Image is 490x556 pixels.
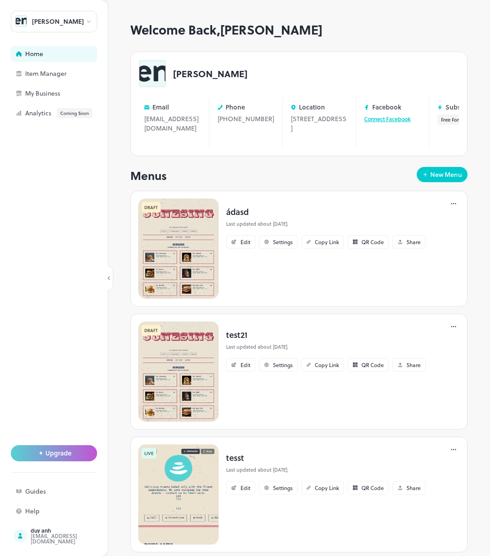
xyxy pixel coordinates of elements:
[226,328,426,341] p: test21
[25,51,115,57] div: Home
[226,451,426,464] p: tesst
[315,362,339,368] div: Copy Link
[361,485,384,490] div: QR Code
[430,171,462,178] div: New Menu
[25,70,115,77] div: Item Manager
[226,220,426,228] p: Last updated about [DATE].
[361,239,384,245] div: QR Code
[25,508,115,514] div: Help
[241,362,250,368] div: Edit
[32,18,84,25] div: [PERSON_NAME]
[142,448,156,459] div: LIVE
[406,239,421,245] div: Share
[138,444,219,545] img: 1674026340164qmgiwdpwns.png
[226,206,426,218] p: ádasd
[372,104,401,110] p: Facebook
[364,115,410,123] a: Connect Facebook
[144,114,201,142] div: [EMAIL_ADDRESS][DOMAIN_NAME]
[25,108,115,118] div: Analytics
[273,362,293,368] div: Settings
[139,61,165,87] img: avatar
[437,114,472,125] button: Free Forever
[406,485,421,490] div: Share
[142,325,160,336] div: DRAFT
[226,466,426,474] p: Last updated about [DATE].
[31,528,115,533] div: duy anh
[241,485,250,490] div: Edit
[241,239,250,245] div: Edit
[25,90,115,96] div: My Business
[273,485,293,490] div: Settings
[138,321,219,422] img: Thumbnail-Long-Card.jpg
[445,104,484,110] p: Subscription
[218,114,274,133] div: [PHONE_NUMBER]
[315,485,339,490] div: Copy Link
[130,22,468,37] h1: Welcome Back, [PERSON_NAME]
[226,104,245,110] p: Phone
[291,114,347,133] div: [STREET_ADDRESS]
[16,16,27,26] img: avatar
[173,69,248,78] p: [PERSON_NAME]
[57,108,93,118] div: Coming Soon
[226,343,426,351] p: Last updated about [DATE].
[45,450,71,457] span: Upgrade
[417,167,468,182] button: New Menu
[406,362,421,368] div: Share
[25,488,115,495] div: Guides
[273,239,293,245] div: Settings
[361,362,384,368] div: QR Code
[138,198,219,299] img: Thumbnail-Long-Card.jpg
[130,167,167,184] p: Menus
[315,239,339,245] div: Copy Link
[299,104,325,110] p: Location
[31,533,115,544] div: [EMAIL_ADDRESS][DOMAIN_NAME]
[142,202,160,213] div: DRAFT
[152,104,169,110] p: Email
